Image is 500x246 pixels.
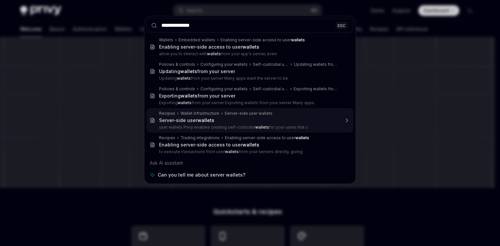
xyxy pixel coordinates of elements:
div: Updating wallets from your server [294,62,340,67]
div: Self-custodial user wallets [253,62,289,67]
b: wallets [291,37,305,42]
b: wallets [242,142,259,147]
div: Enabling server-side access to user [221,37,305,43]
div: Recipes [159,111,175,116]
div: Configuring your wallets [200,86,248,92]
div: Ask AI assistant [146,157,354,169]
div: Server-side user wallets [225,111,272,116]
b: wallets [295,135,309,140]
b: wallets [180,68,197,74]
div: Enabling server-side access to user [225,135,309,141]
b: wallets [255,125,269,130]
div: Self-custodial user wallets [253,86,288,92]
div: Exporting from your server [159,93,235,99]
p: allow you to interact with from your app's server, even [159,51,340,57]
b: wallets [178,100,191,105]
div: Exporting wallets from your server [294,86,340,92]
div: Enabling server-side access to user [159,142,259,148]
b: wallets [242,44,259,50]
div: Recipes [159,135,175,141]
div: Configuring your wallets [200,62,248,67]
div: ESC [336,22,348,29]
div: Trading integrations [181,135,220,141]
b: wallets [197,117,214,123]
span: Can you tell me about server wallets? [158,172,245,178]
div: Wallet infrastructure [181,111,219,116]
div: Enabling server-side access to user [159,44,259,50]
div: Wallets [159,37,173,43]
b: wallets [207,51,221,56]
div: Policies & controls [159,62,195,67]
div: Policies & controls [159,86,195,92]
p: to execute transactions from user from your servers directly, giving [159,149,340,154]
div: Server-side user [159,117,214,123]
p: Updating from your server Many apps want the server to be [159,76,340,81]
div: Updating from your server [159,68,235,74]
b: wallets [225,149,239,154]
b: wallets [177,76,191,81]
p: user wallets Privy enables creating self-custodial for your users that c [159,125,340,130]
b: wallets [181,93,197,99]
p: Exporting from your server Exporting wallets from your server Many apps [159,100,340,105]
div: Embedded wallets [179,37,215,43]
